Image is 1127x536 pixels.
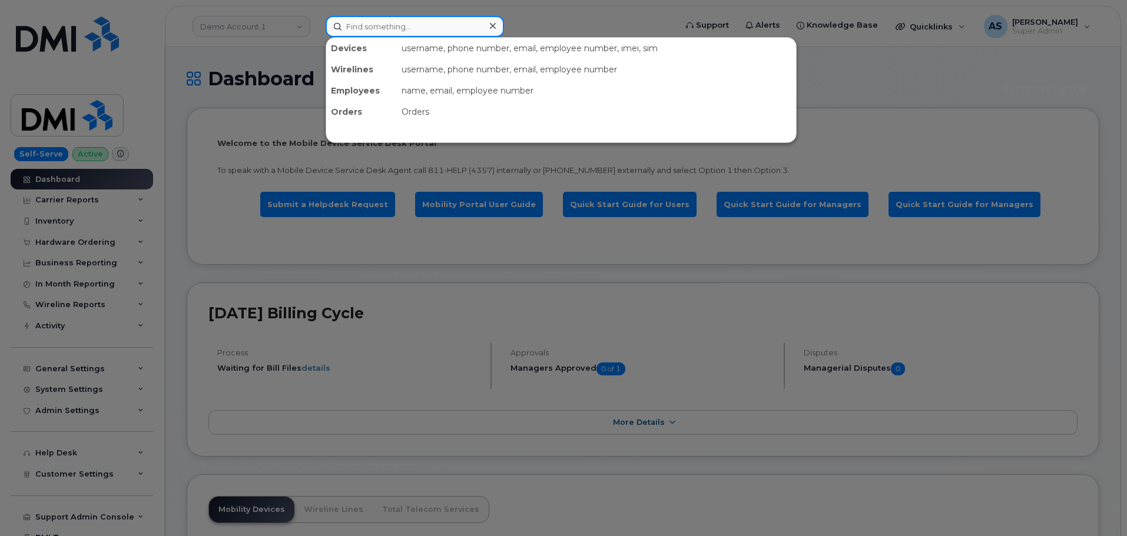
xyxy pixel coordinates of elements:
div: username, phone number, email, employee number, imei, sim [397,38,796,59]
div: Devices [326,38,397,59]
div: Wirelines [326,59,397,80]
div: Orders [397,101,796,122]
div: name, email, employee number [397,80,796,101]
div: Employees [326,80,397,101]
div: Orders [326,101,397,122]
div: username, phone number, email, employee number [397,59,796,80]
